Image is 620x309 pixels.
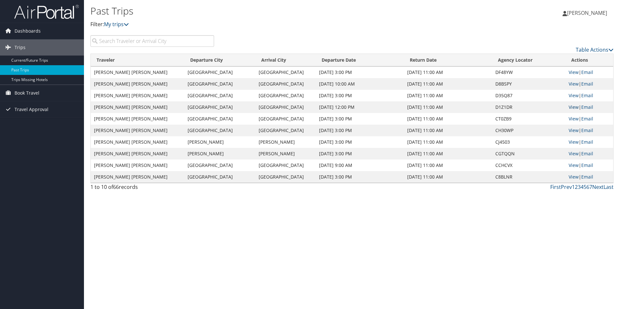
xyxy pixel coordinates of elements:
[569,104,579,110] a: View
[91,160,184,171] td: [PERSON_NAME] [PERSON_NAME]
[255,101,316,113] td: [GEOGRAPHIC_DATA]
[584,183,586,191] a: 5
[569,162,579,168] a: View
[567,9,607,16] span: [PERSON_NAME]
[492,136,565,148] td: CJ4503
[581,150,593,157] a: Email
[404,67,492,78] td: [DATE] 11:00 AM
[255,148,316,160] td: [PERSON_NAME]
[316,125,404,136] td: [DATE] 3:00 PM
[91,171,184,183] td: [PERSON_NAME] [PERSON_NAME]
[404,160,492,171] td: [DATE] 11:00 AM
[15,23,41,39] span: Dashboards
[569,127,579,133] a: View
[404,125,492,136] td: [DATE] 11:00 AM
[492,67,565,78] td: DF48YW
[90,35,214,47] input: Search Traveler or Arrival City
[492,113,565,125] td: CT0ZB9
[569,139,579,145] a: View
[91,78,184,90] td: [PERSON_NAME] [PERSON_NAME]
[184,78,255,90] td: [GEOGRAPHIC_DATA]
[91,148,184,160] td: [PERSON_NAME] [PERSON_NAME]
[492,125,565,136] td: CH30WP
[581,174,593,180] a: Email
[581,162,593,168] a: Email
[15,101,48,118] span: Travel Approval
[569,92,579,98] a: View
[404,113,492,125] td: [DATE] 11:00 AM
[589,183,592,191] a: 7
[492,148,565,160] td: CGTQQN
[15,85,39,101] span: Book Travel
[255,67,316,78] td: [GEOGRAPHIC_DATA]
[578,183,581,191] a: 3
[576,46,614,53] a: Table Actions
[91,113,184,125] td: [PERSON_NAME] [PERSON_NAME]
[565,101,614,113] td: |
[184,67,255,78] td: [GEOGRAPHIC_DATA]
[14,4,79,19] img: airportal-logo.png
[565,125,614,136] td: |
[91,54,184,67] th: Traveler: activate to sort column ascending
[90,183,214,194] div: 1 to 10 of records
[404,90,492,101] td: [DATE] 11:00 AM
[581,183,584,191] a: 4
[565,90,614,101] td: |
[316,113,404,125] td: [DATE] 3:00 PM
[316,78,404,90] td: [DATE] 10:00 AM
[255,125,316,136] td: [GEOGRAPHIC_DATA]
[492,78,565,90] td: D8BSPY
[184,113,255,125] td: [GEOGRAPHIC_DATA]
[113,183,119,191] span: 66
[569,69,579,75] a: View
[184,90,255,101] td: [GEOGRAPHIC_DATA]
[404,148,492,160] td: [DATE] 11:00 AM
[184,54,255,67] th: Departure City: activate to sort column ascending
[581,139,593,145] a: Email
[91,125,184,136] td: [PERSON_NAME] [PERSON_NAME]
[569,116,579,122] a: View
[90,4,439,18] h1: Past Trips
[255,54,316,67] th: Arrival City: activate to sort column ascending
[569,174,579,180] a: View
[565,171,614,183] td: |
[255,171,316,183] td: [GEOGRAPHIC_DATA]
[569,150,579,157] a: View
[604,183,614,191] a: Last
[91,90,184,101] td: [PERSON_NAME] [PERSON_NAME]
[316,171,404,183] td: [DATE] 3:00 PM
[255,90,316,101] td: [GEOGRAPHIC_DATA]
[561,183,572,191] a: Prev
[184,136,255,148] td: [PERSON_NAME]
[91,101,184,113] td: [PERSON_NAME] [PERSON_NAME]
[565,67,614,78] td: |
[563,3,614,23] a: [PERSON_NAME]
[492,54,565,67] th: Agency Locator: activate to sort column ascending
[565,78,614,90] td: |
[184,101,255,113] td: [GEOGRAPHIC_DATA]
[255,78,316,90] td: [GEOGRAPHIC_DATA]
[255,160,316,171] td: [GEOGRAPHIC_DATA]
[586,183,589,191] a: 6
[565,136,614,148] td: |
[316,90,404,101] td: [DATE] 3:00 PM
[15,39,26,56] span: Trips
[565,160,614,171] td: |
[592,183,604,191] a: Next
[581,69,593,75] a: Email
[565,54,614,67] th: Actions
[492,90,565,101] td: D35Q87
[565,113,614,125] td: |
[316,54,404,67] th: Departure Date: activate to sort column ascending
[581,92,593,98] a: Email
[316,67,404,78] td: [DATE] 3:00 PM
[404,171,492,183] td: [DATE] 11:00 AM
[255,113,316,125] td: [GEOGRAPHIC_DATA]
[575,183,578,191] a: 2
[316,136,404,148] td: [DATE] 3:00 PM
[90,20,439,29] p: Filter:
[572,183,575,191] a: 1
[565,148,614,160] td: |
[404,101,492,113] td: [DATE] 11:00 AM
[550,183,561,191] a: First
